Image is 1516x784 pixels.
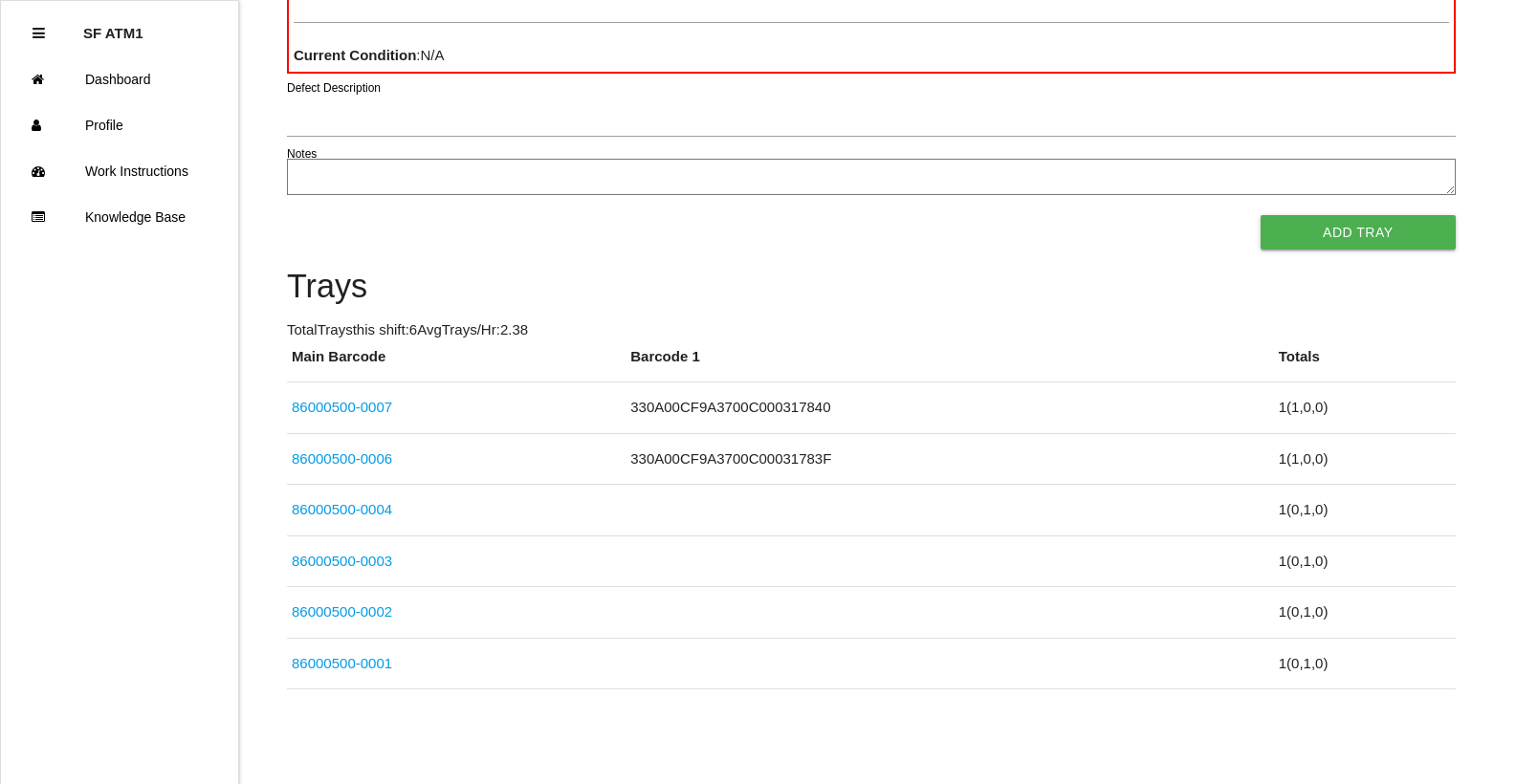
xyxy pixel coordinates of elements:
[626,382,1273,434] td: 330A00CF9A3700C000317840
[626,346,1273,382] th: Barcode 1
[1,102,238,148] a: Profile
[287,79,381,97] label: Defect Description
[1,194,238,240] a: Knowledge Base
[83,11,143,41] p: SF ATM1
[292,553,392,569] a: 86000500-0003
[1261,215,1456,250] button: Add Tray
[292,655,392,671] a: 86000500-0001
[287,346,626,382] th: Main Barcode
[294,47,416,63] b: Current Condition
[33,11,45,56] div: Close
[292,450,392,467] a: 86000500-0006
[294,47,445,63] span: : N/A
[292,603,392,620] a: 86000500-0002
[287,269,1456,305] h4: Trays
[1274,346,1456,382] th: Totals
[1274,433,1456,485] td: 1 ( 1 , 0 , 0 )
[1274,535,1456,587] td: 1 ( 0 , 1 , 0 )
[292,399,392,415] a: 86000500-0007
[1274,382,1456,434] td: 1 ( 1 , 0 , 0 )
[287,145,317,163] label: Notes
[1274,485,1456,536] td: 1 ( 0 , 1 , 0 )
[1,56,238,102] a: Dashboard
[1274,587,1456,639] td: 1 ( 0 , 1 , 0 )
[292,501,392,517] a: 86000500-0004
[287,319,1456,341] p: Total Trays this shift: 6 Avg Trays /Hr: 2.38
[1,148,238,194] a: Work Instructions
[626,433,1273,485] td: 330A00CF9A3700C00031783F
[1274,638,1456,689] td: 1 ( 0 , 1 , 0 )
